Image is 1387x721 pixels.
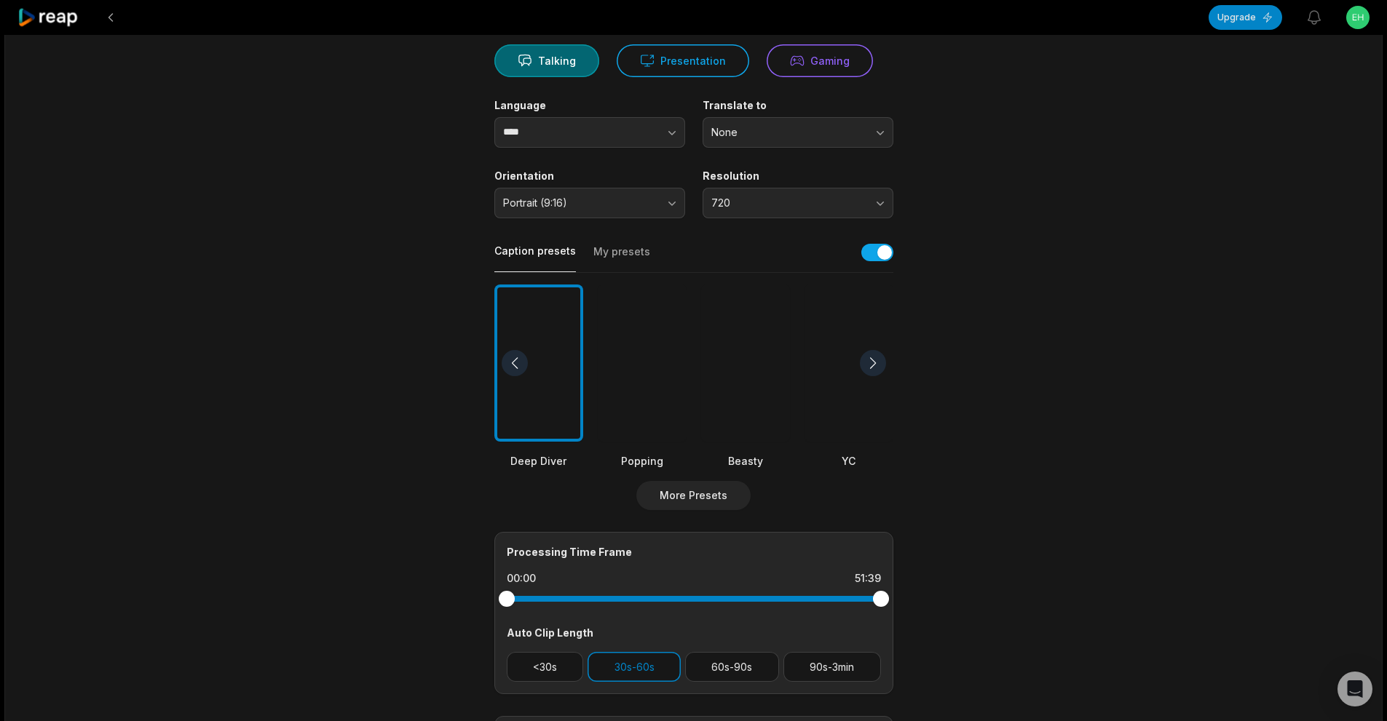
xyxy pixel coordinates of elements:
button: Portrait (9:16) [494,188,685,218]
label: Language [494,99,685,112]
div: YC [805,453,893,469]
div: 00:00 [507,571,536,586]
div: Open Intercom Messenger [1337,672,1372,706]
span: Portrait (9:16) [503,196,656,210]
span: 720 [711,196,864,210]
button: 90s-3min [783,652,881,682]
button: Presentation [617,44,749,77]
button: Gaming [767,44,873,77]
button: <30s [507,652,584,682]
button: More Presets [636,481,751,510]
button: My presets [593,244,650,272]
button: 60s-90s [685,652,779,682]
button: 720 [703,188,893,218]
div: Auto Clip Length [507,625,881,640]
label: Orientation [494,170,685,183]
div: Popping [598,453,687,469]
label: Resolution [703,170,893,183]
div: Processing Time Frame [507,544,881,559]
span: None [711,126,864,139]
div: Beasty [701,453,790,469]
button: None [703,117,893,148]
button: Upgrade [1209,5,1282,30]
div: 51:39 [855,571,881,586]
button: Talking [494,44,599,77]
button: Caption presets [494,244,576,272]
button: 30s-60s [588,652,681,682]
label: Translate to [703,99,893,112]
div: Deep Diver [494,453,583,469]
